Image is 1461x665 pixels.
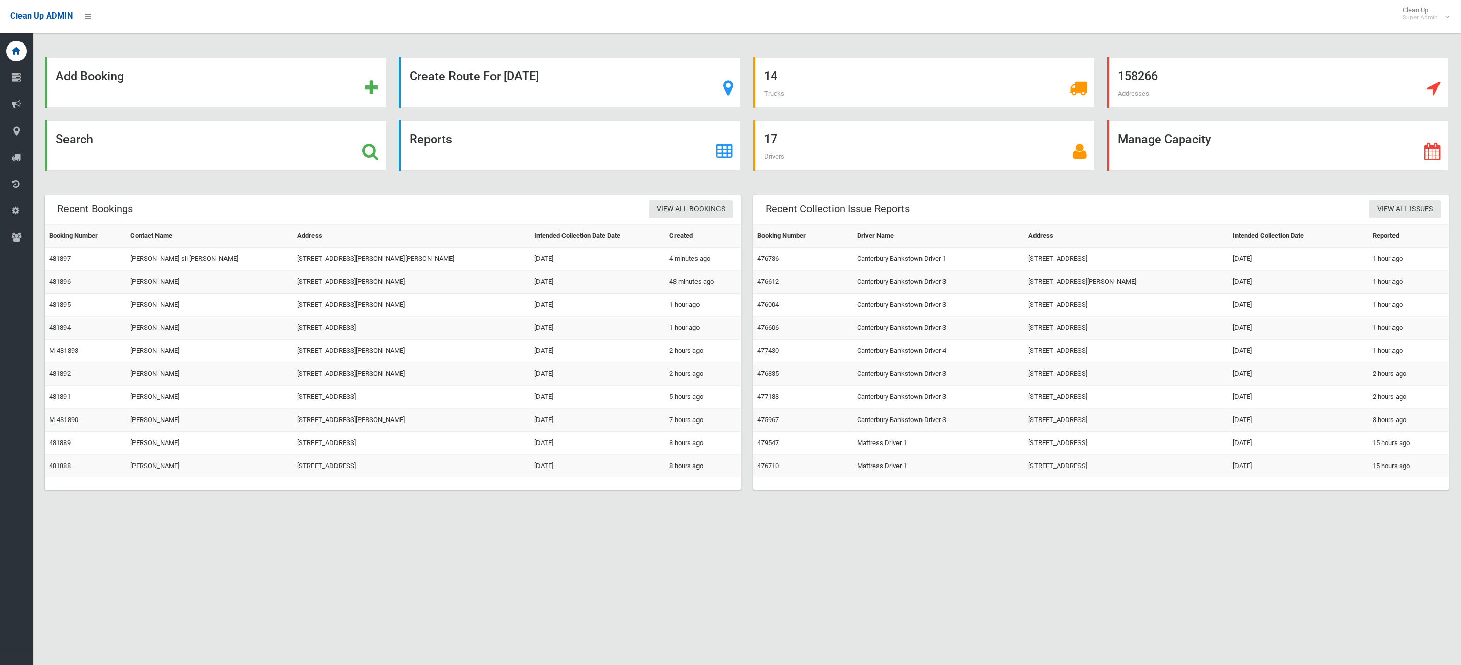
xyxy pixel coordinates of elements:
[49,301,71,308] a: 481895
[293,317,530,340] td: [STREET_ADDRESS]
[530,225,665,248] th: Intended Collection Date Date
[1024,409,1229,432] td: [STREET_ADDRESS]
[757,347,779,354] a: 477430
[1368,248,1449,271] td: 1 hour ago
[853,386,1024,409] td: Canterbury Bankstown Driver 3
[665,386,741,409] td: 5 hours ago
[665,409,741,432] td: 7 hours ago
[126,317,293,340] td: [PERSON_NAME]
[649,200,733,219] a: View All Bookings
[530,248,665,271] td: [DATE]
[126,432,293,455] td: [PERSON_NAME]
[753,120,1095,171] a: 17 Drivers
[530,409,665,432] td: [DATE]
[530,271,665,294] td: [DATE]
[757,462,779,470] a: 476710
[665,432,741,455] td: 8 hours ago
[293,271,530,294] td: [STREET_ADDRESS][PERSON_NAME]
[853,455,1024,478] td: Mattress Driver 1
[1024,317,1229,340] td: [STREET_ADDRESS]
[410,132,452,146] strong: Reports
[853,363,1024,386] td: Canterbury Bankstown Driver 3
[1368,294,1449,317] td: 1 hour ago
[293,340,530,363] td: [STREET_ADDRESS][PERSON_NAME]
[1368,409,1449,432] td: 3 hours ago
[1107,120,1449,171] a: Manage Capacity
[56,69,124,83] strong: Add Booking
[853,294,1024,317] td: Canterbury Bankstown Driver 3
[530,363,665,386] td: [DATE]
[853,432,1024,455] td: Mattress Driver 1
[45,225,126,248] th: Booking Number
[293,248,530,271] td: [STREET_ADDRESS][PERSON_NAME][PERSON_NAME]
[1118,69,1158,83] strong: 158266
[49,416,78,424] a: M-481890
[1403,14,1438,21] small: Super Admin
[126,386,293,409] td: [PERSON_NAME]
[1229,432,1368,455] td: [DATE]
[49,347,78,354] a: M-481893
[1024,294,1229,317] td: [STREET_ADDRESS]
[853,225,1024,248] th: Driver Name
[530,340,665,363] td: [DATE]
[665,340,741,363] td: 2 hours ago
[530,317,665,340] td: [DATE]
[126,248,293,271] td: [PERSON_NAME] sil [PERSON_NAME]
[49,439,71,447] a: 481889
[1368,340,1449,363] td: 1 hour ago
[126,225,293,248] th: Contact Name
[1024,340,1229,363] td: [STREET_ADDRESS]
[853,248,1024,271] td: Canterbury Bankstown Driver 1
[45,120,387,171] a: Search
[1368,271,1449,294] td: 1 hour ago
[293,363,530,386] td: [STREET_ADDRESS][PERSON_NAME]
[1024,432,1229,455] td: [STREET_ADDRESS]
[1024,248,1229,271] td: [STREET_ADDRESS]
[853,340,1024,363] td: Canterbury Bankstown Driver 4
[126,409,293,432] td: [PERSON_NAME]
[1229,340,1368,363] td: [DATE]
[293,386,530,409] td: [STREET_ADDRESS]
[1229,317,1368,340] td: [DATE]
[1368,386,1449,409] td: 2 hours ago
[126,455,293,478] td: [PERSON_NAME]
[853,317,1024,340] td: Canterbury Bankstown Driver 3
[1368,317,1449,340] td: 1 hour ago
[293,409,530,432] td: [STREET_ADDRESS][PERSON_NAME]
[753,225,853,248] th: Booking Number
[665,248,741,271] td: 4 minutes ago
[126,363,293,386] td: [PERSON_NAME]
[764,69,777,83] strong: 14
[665,317,741,340] td: 1 hour ago
[293,225,530,248] th: Address
[49,393,71,401] a: 481891
[530,386,665,409] td: [DATE]
[293,294,530,317] td: [STREET_ADDRESS][PERSON_NAME]
[10,11,73,21] span: Clean Up ADMIN
[45,199,145,219] header: Recent Bookings
[1024,225,1229,248] th: Address
[1024,386,1229,409] td: [STREET_ADDRESS]
[49,324,71,331] a: 481894
[764,90,784,97] span: Trucks
[665,271,741,294] td: 48 minutes ago
[757,278,779,285] a: 476612
[126,340,293,363] td: [PERSON_NAME]
[293,455,530,478] td: [STREET_ADDRESS]
[126,294,293,317] td: [PERSON_NAME]
[757,370,779,378] a: 476835
[410,69,539,83] strong: Create Route For [DATE]
[665,225,741,248] th: Created
[753,57,1095,108] a: 14 Trucks
[1024,455,1229,478] td: [STREET_ADDRESS]
[1229,363,1368,386] td: [DATE]
[1368,225,1449,248] th: Reported
[757,393,779,401] a: 477188
[1368,432,1449,455] td: 15 hours ago
[1368,455,1449,478] td: 15 hours ago
[293,432,530,455] td: [STREET_ADDRESS]
[665,455,741,478] td: 8 hours ago
[757,439,779,447] a: 479547
[757,324,779,331] a: 476606
[1369,200,1441,219] a: View All Issues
